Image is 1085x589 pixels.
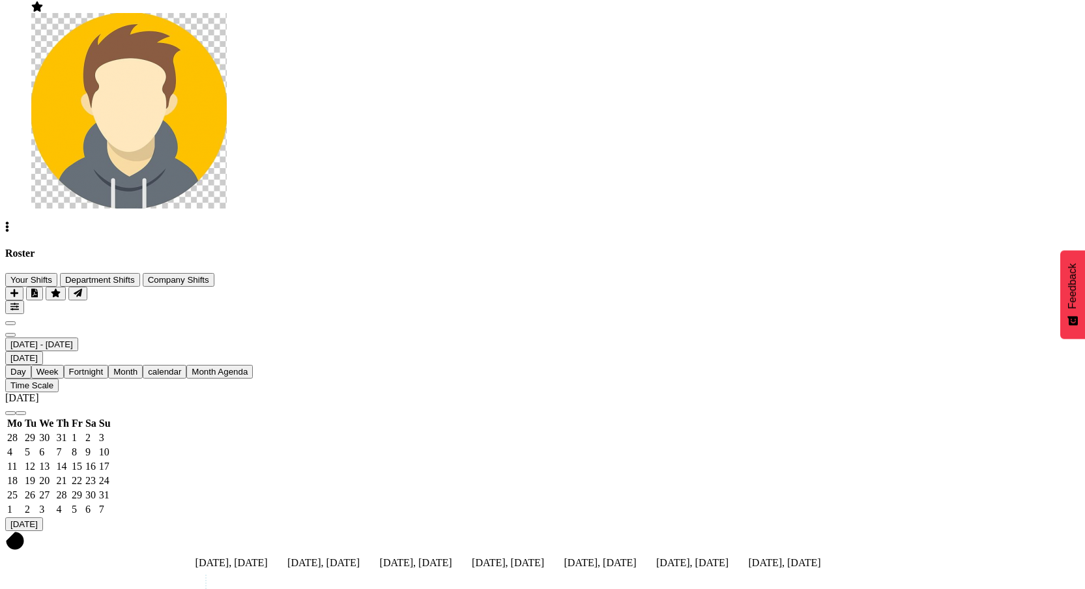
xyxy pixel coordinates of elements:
th: Su [98,417,111,430]
button: Highlight an important date within the roster. [46,287,66,300]
button: Timeline Month [108,365,143,379]
h4: Roster [5,248,1080,259]
button: Company Shifts [143,273,214,287]
button: Previous [5,321,16,325]
th: Fr [71,417,83,430]
th: Th [55,417,70,430]
button: August 2025 [5,338,78,351]
button: Feedback - Show survey [1060,250,1085,339]
span: Fortnight [69,367,104,377]
div: previous period [5,314,1080,326]
span: Wednesday, August 13, 2025 [39,461,50,472]
span: Wednesday, August 20, 2025 [39,475,50,486]
span: Thursday, September 4, 2025 [56,504,61,515]
span: Saturday, August 23, 2025 [85,475,96,486]
span: Feedback [1067,263,1078,309]
span: Month Agenda [192,367,248,377]
span: Week [36,367,59,377]
span: Time Scale [10,381,53,390]
span: Friday, September 5, 2025 [72,504,77,515]
span: Tuesday, July 29, 2025 [25,432,35,443]
button: Timeline Week [31,365,64,379]
span: Wednesday, September 3, 2025 [39,504,44,515]
span: Friday, August 22, 2025 [72,475,82,486]
span: Thursday, July 31, 2025 [56,432,66,443]
span: Saturday, September 6, 2025 [85,504,91,515]
span: [DATE], [DATE] [656,557,729,568]
th: Mo [7,417,23,430]
span: Department Shifts [65,275,135,285]
span: Monday, September 1, 2025 [7,504,12,515]
span: Wednesday, July 30, 2025 [39,432,50,443]
button: Filter Shifts [5,300,24,314]
span: Saturday, August 2, 2025 [85,432,91,443]
span: Monday, August 18, 2025 [7,475,18,486]
span: Wednesday, August 27, 2025 [39,489,50,500]
button: Timeline Day [5,365,31,379]
span: Monday, August 11, 2025 [7,461,17,472]
span: Tuesday, August 5, 2025 [25,446,30,457]
span: Wednesday, August 6, 2025 [39,446,44,457]
th: Tu [24,417,37,430]
span: Friday, August 15, 2025 [72,461,82,472]
span: Your Shifts [10,275,52,285]
button: previous month [5,411,16,415]
span: Thursday, August 21, 2025 [56,475,66,486]
span: [DATE] [10,353,38,363]
span: Sunday, August 3, 2025 [99,432,104,443]
span: [DATE] - [DATE] [10,339,73,349]
button: Your Shifts [5,273,57,287]
span: [DATE], [DATE] [749,557,821,568]
button: Next [5,333,16,337]
span: Tuesday, August 12, 2025 [25,461,35,472]
button: Department Shifts [60,273,140,287]
button: Month [143,365,186,379]
span: Friday, August 29, 2025 [72,489,82,500]
img: admin-rosteritf9cbda91fdf824d97c9d6345b1f660ea.png [31,13,227,208]
span: Friday, August 8, 2025 [72,446,77,457]
span: Tuesday, September 2, 2025 [25,504,30,515]
div: August 18 - 24, 2025 [5,338,1080,351]
span: Company Shifts [148,275,209,285]
span: [DATE], [DATE] [564,557,637,568]
span: Month [113,367,137,377]
span: [DATE], [DATE] [287,557,360,568]
span: Tuesday, August 26, 2025 [25,489,35,500]
span: Saturday, August 9, 2025 [85,446,91,457]
span: Day [10,367,26,377]
button: Month Agenda [186,365,253,379]
span: Monday, August 4, 2025 [7,446,12,457]
span: Sunday, August 10, 2025 [99,446,109,457]
span: Thursday, August 7, 2025 [56,446,61,457]
div: next period [5,326,1080,338]
div: title [5,392,1080,404]
button: Fortnight [64,365,109,379]
span: Thursday, August 28, 2025 [56,489,66,500]
button: Today [5,351,43,365]
span: Saturday, August 30, 2025 [85,489,96,500]
span: Sunday, September 7, 2025 [99,504,104,515]
button: Time Scale [5,379,59,392]
span: Sunday, August 31, 2025 [99,489,109,500]
span: Monday, July 28, 2025 [7,432,18,443]
td: Friday, August 22, 2025 [71,474,83,487]
th: We [38,417,54,430]
button: Download a PDF of the roster according to the set date range. [26,287,43,300]
span: Sunday, August 24, 2025 [99,475,109,486]
span: Thursday, August 14, 2025 [56,461,66,472]
span: Saturday, August 16, 2025 [85,461,96,472]
span: calendar [148,367,181,377]
span: [DATE], [DATE] [472,557,544,568]
span: [DATE], [DATE] [380,557,452,568]
button: Today [5,517,43,531]
span: Monday, August 25, 2025 [7,489,18,500]
button: Add a new shift [5,287,23,300]
span: Friday, August 1, 2025 [72,432,77,443]
th: Sa [85,417,97,430]
span: Sunday, August 17, 2025 [99,461,109,472]
span: [DATE], [DATE] [195,557,268,568]
button: next month [16,411,26,415]
span: Tuesday, August 19, 2025 [25,475,35,486]
button: Send a list of all shifts for the selected filtered period to all rostered employees. [68,287,87,300]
